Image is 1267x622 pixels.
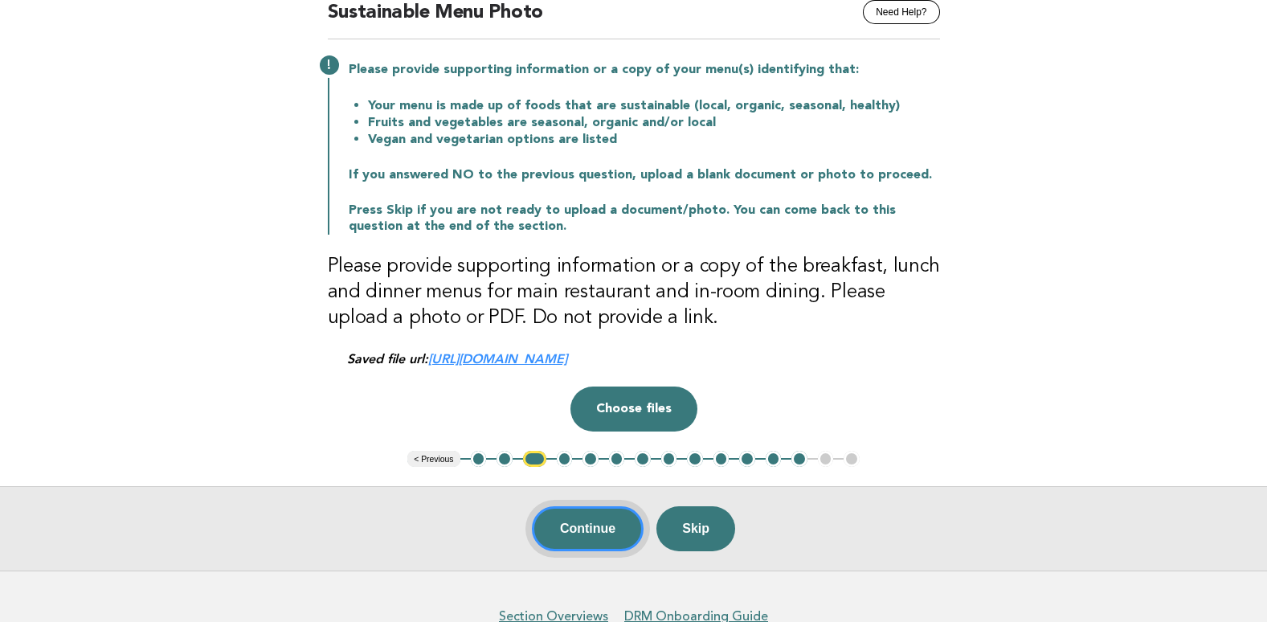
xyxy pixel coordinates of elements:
[523,451,546,467] button: 3
[635,451,651,467] button: 7
[428,351,567,366] a: [URL][DOMAIN_NAME]
[570,387,697,432] button: Choose files
[497,451,513,467] button: 2
[349,62,940,78] p: Please provide supporting information or a copy of your menu(s) identifying that:
[582,451,599,467] button: 5
[687,451,703,467] button: 9
[328,254,940,331] h3: Please provide supporting information or a copy of the breakfast, lunch and dinner menus for main...
[347,350,940,367] div: Saved file url:
[739,451,755,467] button: 11
[407,451,460,467] button: < Previous
[471,451,487,467] button: 1
[609,451,625,467] button: 6
[791,451,807,467] button: 13
[713,451,730,467] button: 10
[661,451,677,467] button: 8
[656,506,735,551] button: Skip
[349,203,940,235] p: Press Skip if you are not ready to upload a document/photo. You can come back to this question at...
[557,451,573,467] button: 4
[368,131,940,148] li: Vegan and vegetarian options are listed
[368,97,940,114] li: Your menu is made up of foods that are sustainable (local, organic, seasonal, healthy)
[766,451,782,467] button: 12
[349,167,940,183] p: If you answered NO to the previous question, upload a blank document or photo to proceed.
[532,506,644,551] button: Continue
[368,114,940,131] li: Fruits and vegetables are seasonal, organic and/or local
